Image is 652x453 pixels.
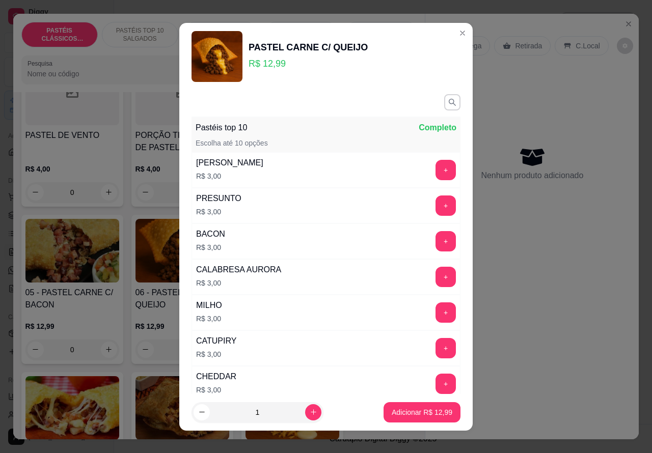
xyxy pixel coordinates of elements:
div: MILHO [196,299,222,312]
button: add [436,160,456,180]
div: PASTEL CARNE C/ QUEIJO [249,40,368,54]
div: PRESUNTO [196,192,241,205]
p: R$ 3,00 [196,314,222,324]
div: CHEDDAR [196,371,236,383]
div: CALABRESA AURORA [196,264,281,276]
p: R$ 3,00 [196,349,236,359]
p: R$ 3,00 [196,242,225,252]
button: add [436,195,456,216]
p: R$ 12,99 [249,56,368,71]
button: add [436,267,456,287]
p: Escolha até 10 opções [196,138,268,148]
p: R$ 3,00 [196,385,236,395]
p: R$ 3,00 [196,207,241,217]
p: Pastéis top 10 [196,122,247,134]
div: CATUPIRY [196,335,236,347]
button: add [436,302,456,323]
p: R$ 3,00 [196,171,263,181]
p: Completo [419,122,456,134]
button: increase-product-quantity [305,404,321,420]
div: BACON [196,228,225,240]
div: [PERSON_NAME] [196,157,263,169]
img: product-image [192,31,242,82]
button: add [436,374,456,394]
p: R$ 3,00 [196,278,281,288]
button: add [436,231,456,251]
p: Adicionar R$ 12,99 [392,407,452,417]
button: add [436,338,456,358]
button: Adicionar R$ 12,99 [384,402,460,422]
button: decrease-product-quantity [194,404,210,420]
button: Close [454,25,471,41]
